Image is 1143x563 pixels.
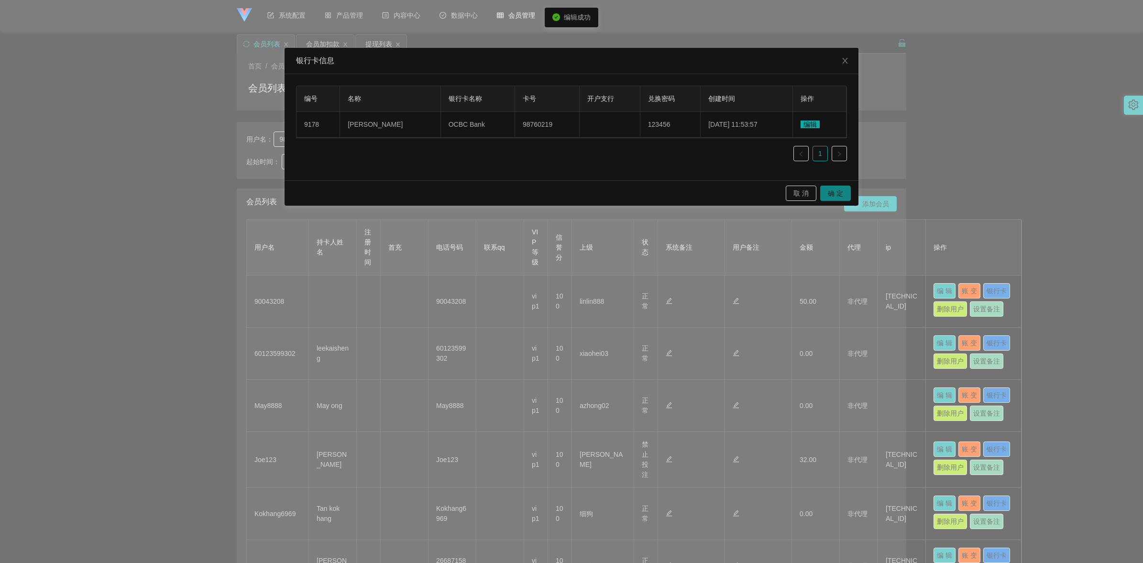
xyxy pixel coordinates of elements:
i: 图标: right [836,151,842,157]
button: 取 消 [786,186,816,201]
span: 银行卡名称 [449,95,482,102]
i: 图标: left [798,151,804,157]
span: 兑换密码 [648,95,675,102]
span: [PERSON_NAME] [348,121,403,128]
span: 卡号 [523,95,536,102]
li: 下一页 [832,146,847,161]
span: 编辑 [801,121,820,128]
td: 9178 [297,112,340,138]
span: 操作 [801,95,814,102]
span: 创建时间 [708,95,735,102]
i: 图标: close [841,57,849,65]
span: 123456 [648,121,670,128]
i: icon: check-circle [552,13,560,21]
span: 编号 [304,95,318,102]
span: 名称 [348,95,361,102]
span: 98760219 [523,121,552,128]
button: Close [832,48,858,75]
li: 1 [813,146,828,161]
div: 银行卡信息 [296,55,847,66]
li: 上一页 [793,146,809,161]
span: OCBC Bank [449,121,485,128]
td: [DATE] 11:53:57 [701,112,792,138]
span: 开户支行 [587,95,614,102]
a: 1 [813,146,827,161]
span: 编辑成功 [564,13,591,21]
button: 确 定 [820,186,851,201]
